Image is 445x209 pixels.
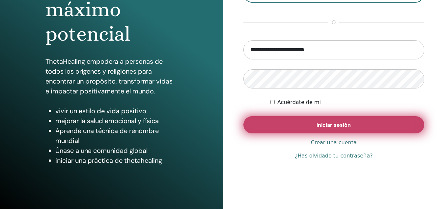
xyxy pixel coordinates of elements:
font: ThetaHealing empodera a personas de todos los orígenes y religiones para encontrar un propósito, ... [45,57,173,95]
font: Iniciar sesión [317,122,351,128]
a: Crear una cuenta [311,139,357,147]
font: Únase a una comunidad global [55,146,148,155]
font: Acuérdate de mí [277,99,321,105]
font: iniciar una práctica de thetahealing [55,156,162,165]
font: Aprende una técnica de renombre mundial [55,126,159,145]
font: o [332,19,336,26]
font: vivir un estilo de vida positivo [55,107,146,115]
font: Crear una cuenta [311,139,357,146]
a: ¿Has olvidado tu contraseña? [295,152,373,160]
button: Iniciar sesión [243,116,425,133]
font: ¿Has olvidado tu contraseña? [295,153,373,159]
font: mejorar la salud emocional y física [55,117,159,125]
div: Mantenerme autenticado indefinidamente o hasta que cierre sesión manualmente [270,98,424,106]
